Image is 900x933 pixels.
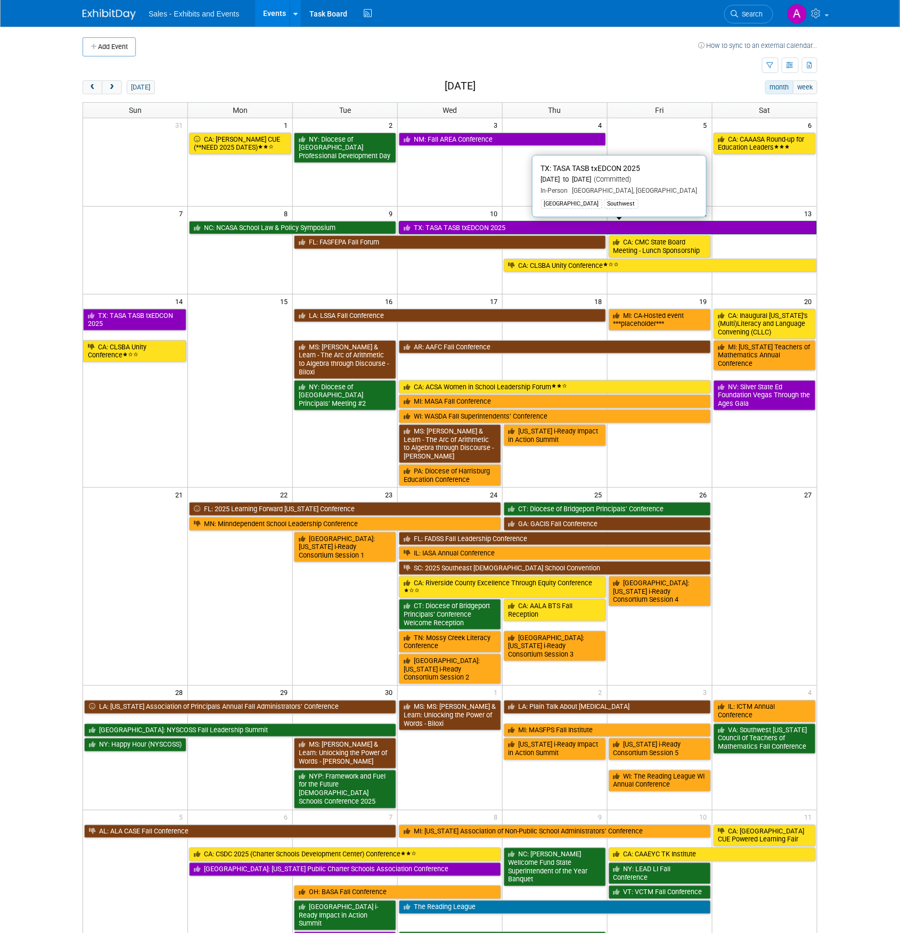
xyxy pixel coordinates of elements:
span: 25 [594,488,607,501]
a: CA: [GEOGRAPHIC_DATA] CUE Powered Learning Fair [714,825,816,847]
span: 31 [174,118,187,132]
a: MS: MS: [PERSON_NAME] & Learn: Unlocking the Power of Words - Biloxi [399,700,501,731]
a: MI: MASFPS Fall Institute [504,724,711,738]
a: CT: Diocese of Bridgeport Principals’ Conference Welcome Reception [399,599,501,629]
span: Thu [549,106,561,114]
a: The Reading League [399,901,711,914]
a: MI: CA-Hosted event ***placeholder*** [609,309,711,331]
img: Albert Martinez [787,4,807,24]
span: Tue [339,106,351,114]
a: VT: VCTM Fall Conference [609,886,711,899]
a: NY: Diocese of [GEOGRAPHIC_DATA] Principals’ Meeting #2 [294,380,396,411]
div: Southwest [604,199,639,209]
a: [GEOGRAPHIC_DATA]: [US_STATE] i-Ready Consortium Session 3 [504,631,606,661]
button: next [102,80,121,94]
a: FL: FASFEPA Fall Forum [294,235,606,249]
a: [GEOGRAPHIC_DATA]: [US_STATE] i-Ready Consortium Session 4 [609,576,711,607]
span: 17 [489,294,502,308]
a: GA: GACIS Fall Conference [504,517,711,531]
a: MI: [US_STATE] Teachers of Mathematics Annual Conference [714,340,816,371]
span: 2 [388,118,397,132]
span: 5 [702,118,712,132]
a: How to sync to an external calendar... [699,42,817,50]
span: 23 [384,488,397,501]
a: MS: [PERSON_NAME] & Learn: Unlocking the Power of Words - [PERSON_NAME] [294,738,396,768]
a: FL: 2025 Learning Forward [US_STATE] Conference [189,502,501,516]
a: AL: ALA CASE Fall Conference [84,825,396,839]
span: 6 [807,118,817,132]
div: [DATE] to [DATE] [541,175,698,184]
a: MS: [PERSON_NAME] & Learn - The Arc of Arithmetic to Algebra through Discourse - [PERSON_NAME] [399,424,501,463]
span: 13 [804,207,817,220]
span: Wed [443,106,457,114]
span: 24 [489,488,502,501]
a: CA: CLSBA Unity Conference [83,340,186,362]
a: CA: CAAASA Round-up for Education Leaders [714,133,816,154]
span: 21 [174,488,187,501]
span: 26 [699,488,712,501]
a: NC: [PERSON_NAME] Wellcome Fund State Superintendent of the Year Banquet [504,848,606,887]
span: 4 [807,686,817,699]
span: 19 [699,294,712,308]
a: [GEOGRAPHIC_DATA]: [US_STATE] i-Ready Consortium Session 2 [399,654,501,684]
span: 28 [174,686,187,699]
button: prev [83,80,102,94]
a: MI: [US_STATE] Association of Non-Public School Administrators’ Conference [399,825,711,839]
span: 7 [388,811,397,824]
a: IL: ICTM Annual Conference [714,700,816,722]
span: 15 [279,294,292,308]
a: NYP: Framework and Fuel for the Future [DEMOGRAPHIC_DATA] Schools Conference 2025 [294,770,396,809]
span: 29 [279,686,292,699]
span: In-Person [541,187,568,194]
a: CA: Inaugural [US_STATE]’s (Multi)Literacy and Language Convening (CLLC) [714,309,816,339]
div: [GEOGRAPHIC_DATA] [541,199,602,209]
span: Sat [759,106,770,114]
span: 1 [493,686,502,699]
a: [US_STATE] i-Ready Impact in Action Summit [504,424,606,446]
a: NC: NCASA School Law & Policy Symposium [189,221,396,235]
a: LA: LSSA Fall Conference [294,309,606,323]
a: VA: Southwest [US_STATE] Council of Teachers of Mathematics Fall Conference [714,724,816,754]
span: Search [739,10,763,18]
span: 8 [283,207,292,220]
a: CA: CMC State Board Meeting - Lunch Sponsorship [609,235,711,257]
span: 22 [279,488,292,501]
a: NY: LEAD LI Fall Conference [609,863,711,885]
a: [US_STATE] i-Ready Consortium Session 5 [609,738,711,760]
a: WI: The Reading League WI Annual Conference [609,770,711,792]
a: NY: Happy Hour (NYSCOSS) [84,738,186,752]
a: FL: FADSS Fall Leadership Conference [399,532,711,546]
span: Sales - Exhibits and Events [149,10,239,18]
a: OH: BASA Fall Conference [294,886,501,899]
img: ExhibitDay [83,9,136,20]
span: 3 [493,118,502,132]
span: 8 [493,811,502,824]
a: CT: Diocese of Bridgeport Principals’ Conference [504,502,711,516]
span: [GEOGRAPHIC_DATA], [GEOGRAPHIC_DATA] [568,187,698,194]
span: 1 [283,118,292,132]
span: 14 [174,294,187,308]
span: 10 [489,207,502,220]
span: 18 [594,294,607,308]
a: [GEOGRAPHIC_DATA]: [US_STATE] i-Ready Consortium Session 1 [294,532,396,562]
a: [GEOGRAPHIC_DATA] i-Ready Impact in Action Summit [294,901,396,931]
a: [GEOGRAPHIC_DATA]: NYSCOSS Fall Leadership Summit [84,724,396,738]
span: 10 [699,811,712,824]
a: IL: IASA Annual Conference [399,546,711,560]
a: WI: WASDA Fall Superintendents’ Conference [399,410,711,423]
span: (Committed) [592,175,632,183]
a: SC: 2025 Southeast [DEMOGRAPHIC_DATA] School Convention [399,561,711,575]
span: 6 [283,811,292,824]
a: AR: AAFC Fall Conference [399,340,711,354]
a: NV: Silver State Ed Foundation Vegas Through the Ages Gala [714,380,816,411]
a: LA: Plain Talk About [MEDICAL_DATA] [504,700,711,714]
a: CA: ACSA Women in School Leadership Forum [399,380,711,394]
span: 11 [804,811,817,824]
a: TX: TASA TASB txEDCON 2025 [399,221,817,235]
span: 27 [804,488,817,501]
h2: [DATE] [445,80,476,92]
button: [DATE] [127,80,155,94]
span: Fri [656,106,664,114]
a: LA: [US_STATE] Association of Principals Annual Fall Administrators’ Conference [84,700,396,714]
button: Add Event [83,37,136,56]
